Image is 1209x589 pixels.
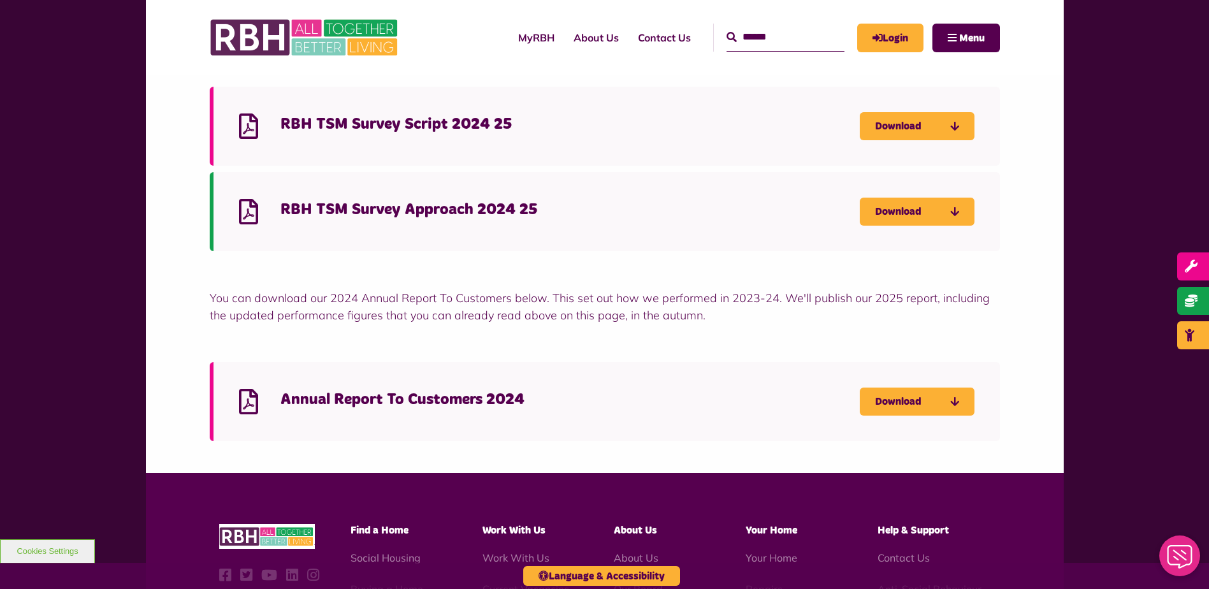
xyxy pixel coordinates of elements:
a: MyRBH [509,20,564,55]
img: RBH [210,13,401,62]
h4: RBH TSM Survey Approach 2024 25 [280,200,860,220]
span: Work With Us [482,525,546,535]
span: Find a Home [351,525,409,535]
span: About Us [614,525,657,535]
input: Search [727,24,844,51]
iframe: Netcall Web Assistant for live chat [1152,532,1209,589]
button: Navigation [932,24,1000,52]
a: Social Housing - open in a new tab [351,551,421,564]
a: Download Annual Report To Customers 2024 - open in a new tab [860,388,974,416]
span: Your Home [746,525,797,535]
a: Contact Us [628,20,700,55]
button: Language & Accessibility [523,566,680,586]
a: MyRBH [857,24,923,52]
a: Contact Us [878,551,930,564]
p: You can download our 2024 Annual Report To Customers below. This set out how we performed in 2023... [210,289,1000,324]
span: Menu [959,33,985,43]
h4: RBH TSM Survey Script 2024 25 [280,115,860,135]
a: Download RBH TSM Survey Approach 2024 25 - open in a new tab [860,198,974,226]
a: Your Home [746,551,797,564]
a: Work With Us [482,551,549,564]
a: Download RBH TSM Survey Script 2024 25 - open in a new tab [860,112,974,140]
a: About Us [614,551,658,564]
h4: Annual Report To Customers 2024 [280,390,860,410]
span: Help & Support [878,525,949,535]
a: About Us [564,20,628,55]
img: RBH [219,524,315,549]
